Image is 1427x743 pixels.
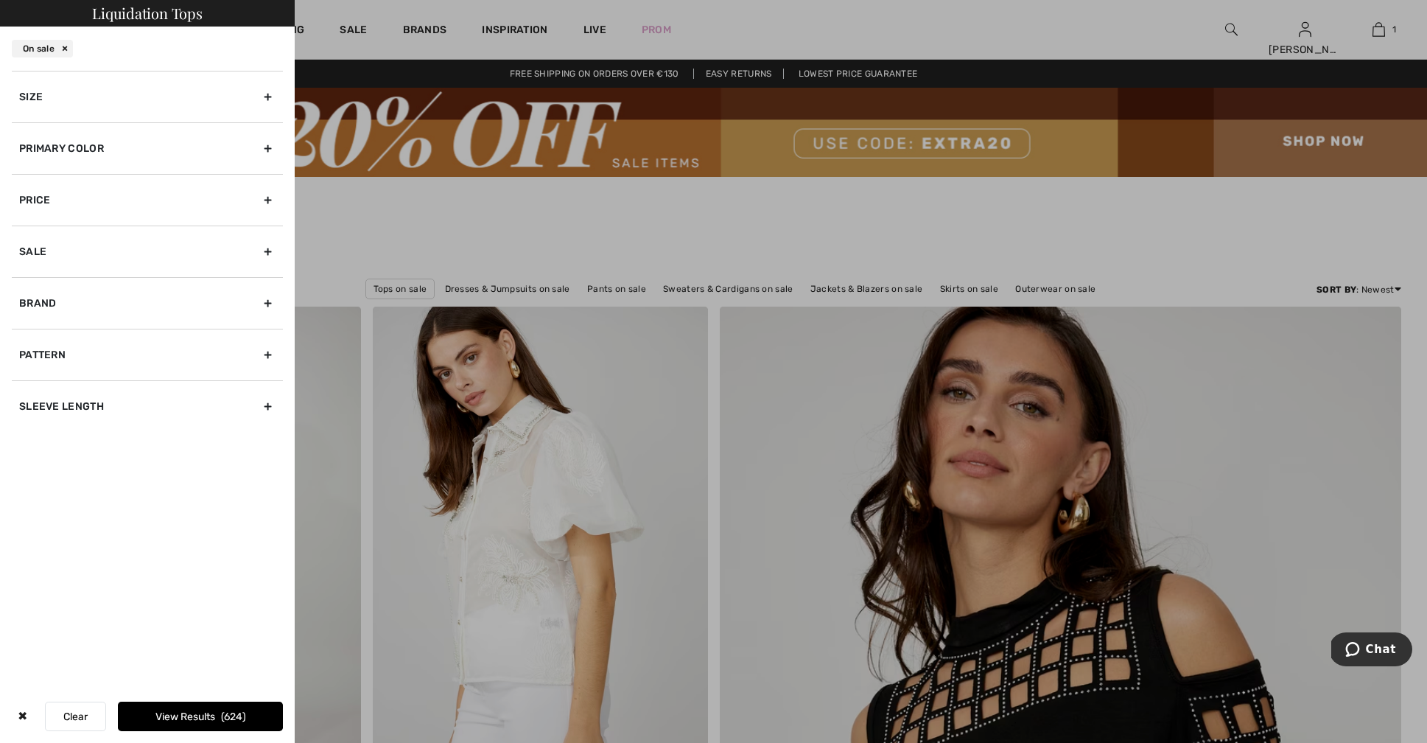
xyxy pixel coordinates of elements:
div: Price [12,174,283,226]
div: Pattern [12,329,283,380]
div: On sale [12,40,73,57]
button: Clear [45,702,106,731]
span: 624 [221,711,246,723]
div: Brand [12,277,283,329]
iframe: Opens a widget where you can chat to one of our agents [1331,632,1412,669]
div: Primary Color [12,122,283,174]
div: Sale [12,226,283,277]
button: View Results624 [118,702,283,731]
div: Size [12,71,283,122]
div: Sleeve length [12,380,283,432]
div: ✖ [12,702,33,731]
